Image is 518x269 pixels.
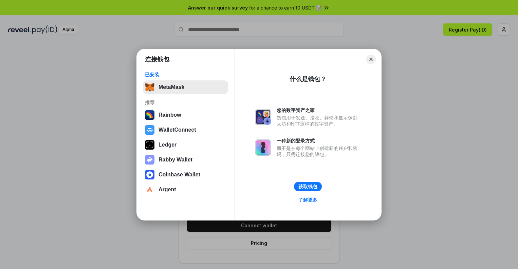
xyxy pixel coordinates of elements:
img: svg+xml,%3Csvg%20xmlns%3D%22http%3A%2F%2Fwww.w3.org%2F2000%2Fsvg%22%20width%3D%2228%22%20height%3... [145,140,154,150]
button: MetaMask [143,80,228,94]
img: svg+xml,%3Csvg%20width%3D%2228%22%20height%3D%2228%22%20viewBox%3D%220%200%2028%2028%22%20fill%3D... [145,185,154,194]
button: Argent [143,183,228,196]
div: 您的数字资产之家 [277,107,361,113]
div: MetaMask [159,84,184,90]
img: svg+xml,%3Csvg%20xmlns%3D%22http%3A%2F%2Fwww.w3.org%2F2000%2Fsvg%22%20fill%3D%22none%22%20viewBox... [255,109,271,125]
div: Ledger [159,142,177,148]
img: svg+xml,%3Csvg%20xmlns%3D%22http%3A%2F%2Fwww.w3.org%2F2000%2Fsvg%22%20fill%3D%22none%22%20viewBox... [255,139,271,156]
img: svg+xml,%3Csvg%20width%3D%22120%22%20height%3D%22120%22%20viewBox%3D%220%200%20120%20120%22%20fil... [145,110,154,120]
img: svg+xml,%3Csvg%20xmlns%3D%22http%3A%2F%2Fwww.w3.org%2F2000%2Fsvg%22%20fill%3D%22none%22%20viewBox... [145,155,154,165]
a: 了解更多 [294,195,321,204]
div: 钱包用于发送、接收、存储和显示像以太坊和NFT这样的数字资产。 [277,115,361,127]
button: Coinbase Wallet [143,168,228,181]
div: Rabby Wallet [159,157,192,163]
h1: 连接钱包 [145,55,169,63]
div: Rainbow [159,112,181,118]
div: 一种新的登录方式 [277,138,361,144]
div: 了解更多 [298,197,317,203]
button: 获取钱包 [294,182,322,191]
div: Argent [159,187,176,193]
img: svg+xml,%3Csvg%20width%3D%2228%22%20height%3D%2228%22%20viewBox%3D%220%200%2028%2028%22%20fill%3D... [145,170,154,179]
div: Coinbase Wallet [159,172,200,178]
button: Rabby Wallet [143,153,228,167]
div: WalletConnect [159,127,196,133]
button: Rainbow [143,108,228,122]
button: WalletConnect [143,123,228,137]
div: 已安装 [145,72,226,78]
img: svg+xml,%3Csvg%20width%3D%2228%22%20height%3D%2228%22%20viewBox%3D%220%200%2028%2028%22%20fill%3D... [145,125,154,135]
div: 而不是在每个网站上创建新的账户和密码，只需连接您的钱包。 [277,145,361,157]
button: Ledger [143,138,228,152]
img: svg+xml,%3Csvg%20fill%3D%22none%22%20height%3D%2233%22%20viewBox%3D%220%200%2035%2033%22%20width%... [145,82,154,92]
div: 什么是钱包？ [290,75,326,83]
button: Close [366,55,376,64]
div: 获取钱包 [298,184,317,190]
div: 推荐 [145,99,226,105]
